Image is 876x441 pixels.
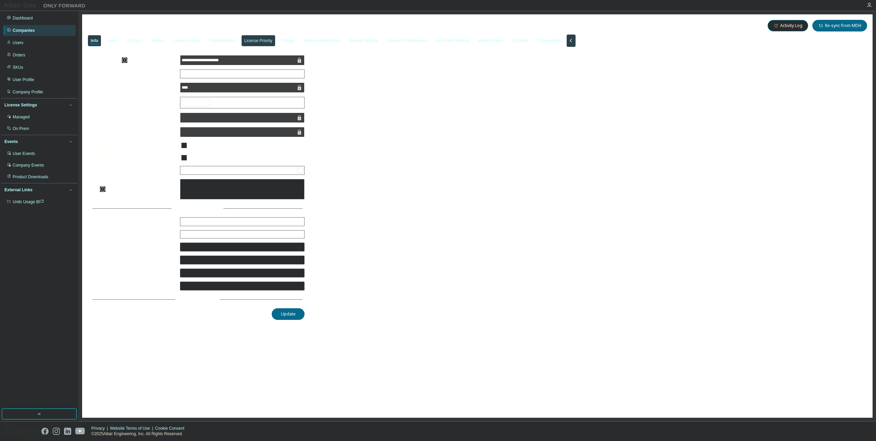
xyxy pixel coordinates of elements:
label: Address Line 2 [90,257,176,263]
img: altair_logo.svg [2,428,37,435]
div: Product Downloads [13,174,48,180]
div: Users [13,40,23,46]
div: Company Profile [13,89,43,95]
div: Allowed IP Addresses [387,38,427,43]
label: Account Manager Name [90,129,176,135]
div: solidThinking [182,99,210,107]
div: Dashboard [13,15,33,21]
label: Account Manager Email [90,115,176,120]
div: Company Events [13,163,44,168]
button: Activity Log [768,20,808,31]
label: Address Line 1 [90,244,176,250]
div: Named Users [478,38,503,43]
div: Trial [181,70,191,78]
label: Company Name [90,57,176,63]
label: Category [90,71,176,77]
span: Units Usage BI [13,199,44,204]
div: Info [91,38,98,43]
div: Privacy [91,426,110,431]
label: City [90,270,176,276]
button: Re-sync from MDH [812,20,867,31]
span: Address Details [176,206,214,211]
div: License Priority [244,38,272,43]
div: SKUs [13,65,23,70]
span: More Details [179,297,210,302]
div: Managed [13,114,30,120]
label: MDH Subsidary [90,85,176,90]
label: Self-managed [90,155,176,160]
div: User Profile [13,77,34,82]
p: © 2025 Altair Engineering, Inc. All Rights Reserved. [91,431,189,437]
label: Note [90,186,100,192]
div: [GEOGRAPHIC_DATA] [180,218,304,226]
img: instagram.svg [53,428,60,435]
div: New User Routing [436,38,469,43]
div: Events [4,139,18,144]
div: [GEOGRAPHIC_DATA] [181,218,226,225]
div: License Usage [173,38,200,43]
label: Country [90,219,176,224]
div: Trial [180,70,304,78]
div: Loading... [180,166,304,174]
button: Update [272,308,305,320]
div: Authorizations [209,38,235,43]
div: Contacts [127,38,143,43]
img: Altair One [3,2,89,9]
div: Feature Restrictions [304,38,340,43]
div: Companies [13,28,35,33]
label: State/Province [90,232,176,237]
div: Groups [281,38,295,43]
label: Postal Code [90,283,176,289]
button: information [100,186,105,192]
div: solidThinking [180,97,304,108]
div: Orders [13,52,25,58]
div: Loading... [182,168,200,173]
div: Users [107,38,118,43]
div: Website Terms of Use [110,426,155,431]
div: Consumables [537,38,562,43]
div: Borrow Settings [349,38,378,43]
div: Orders [152,38,165,43]
img: youtube.svg [75,428,85,435]
div: On Prem [13,126,29,131]
label: Is Channel Partner [90,143,176,148]
div: License Settings [4,102,37,108]
div: External Links [4,187,33,193]
div: On Prem [512,38,528,43]
span: Siemens DISW- Internal - 69863 [86,22,186,30]
img: facebook.svg [41,428,49,435]
img: linkedin.svg [64,428,71,435]
button: information [122,57,127,63]
div: Cookie Consent [155,426,188,431]
div: User Events [13,151,35,156]
label: Channel Partner [90,168,176,173]
label: Subsidiaries [90,100,176,105]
